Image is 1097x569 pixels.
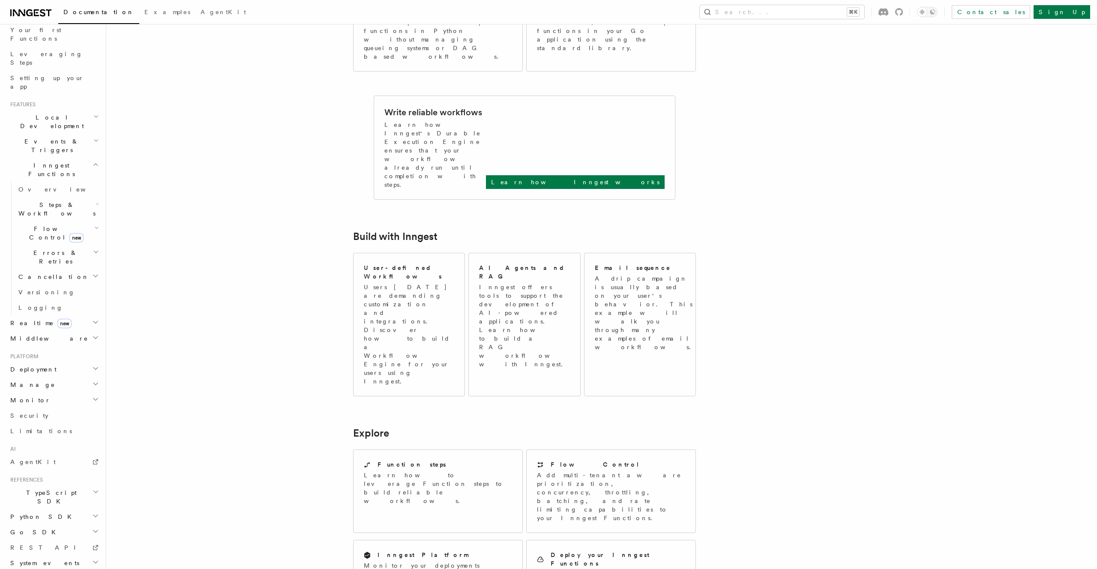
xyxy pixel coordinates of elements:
[18,186,107,193] span: Overview
[1034,5,1090,19] a: Sign Up
[7,365,57,374] span: Deployment
[7,488,93,506] span: TypeScript SDK
[7,22,101,46] a: Your first Functions
[364,471,512,505] p: Learn how to leverage Function steps to build reliable workflows.
[7,396,51,404] span: Monitor
[18,289,75,296] span: Versioning
[7,454,101,470] a: AgentKit
[364,18,512,61] p: Develop reliable step functions in Python without managing queueing systems or DAG based workflows.
[15,201,96,218] span: Steps & Workflows
[15,197,101,221] button: Steps & Workflows
[7,182,101,315] div: Inngest Functions
[10,428,72,434] span: Limitations
[7,161,93,178] span: Inngest Functions
[58,3,139,24] a: Documentation
[595,274,696,351] p: A drip campaign is usually based on your user's behavior. This example will walk you through many...
[384,106,482,118] h2: Write reliable workflows
[7,524,101,540] button: Go SDK
[917,7,938,17] button: Toggle dark mode
[7,101,36,108] span: Features
[952,5,1030,19] a: Contact sales
[7,377,101,392] button: Manage
[7,485,101,509] button: TypeScript SDK
[7,380,55,389] span: Manage
[139,3,195,23] a: Examples
[364,264,454,281] h2: User-defined Workflows
[69,233,84,243] span: new
[7,110,101,134] button: Local Development
[7,331,101,346] button: Middleware
[7,137,93,154] span: Events & Triggers
[144,9,190,15] span: Examples
[537,471,685,522] p: Add multi-tenant aware prioritization, concurrency, throttling, batching, and rate limiting capab...
[10,544,83,551] span: REST API
[7,528,61,536] span: Go SDK
[584,253,696,396] a: Email sequenceA drip campaign is usually based on your user's behavior. This example will walk yo...
[7,113,93,130] span: Local Development
[378,460,446,469] h2: Function steps
[353,427,389,439] a: Explore
[551,551,685,568] h2: Deploy your Inngest Functions
[201,9,246,15] span: AgentKit
[18,304,63,311] span: Logging
[353,449,523,533] a: Function stepsLearn how to leverage Function steps to build reliable workflows.
[7,446,16,452] span: AI
[551,460,640,469] h2: Flow Control
[15,225,94,242] span: Flow Control
[479,264,571,281] h2: AI Agents and RAG
[353,231,438,243] a: Build with Inngest
[595,264,671,272] h2: Email sequence
[847,8,859,16] kbd: ⌘K
[7,353,39,360] span: Platform
[15,182,101,197] a: Overview
[10,27,61,42] span: Your first Functions
[7,408,101,423] a: Security
[491,178,659,186] p: Learn how Inngest works
[7,334,88,343] span: Middleware
[15,269,101,284] button: Cancellation
[700,5,864,19] button: Search...⌘K
[7,70,101,94] a: Setting up your app
[378,551,468,559] h2: Inngest Platform
[526,449,696,533] a: Flow ControlAdd multi-tenant aware prioritization, concurrency, throttling, batching, and rate li...
[63,9,134,15] span: Documentation
[7,512,77,521] span: Python SDK
[15,249,93,266] span: Errors & Retries
[10,75,84,90] span: Setting up your app
[10,458,56,465] span: AgentKit
[7,423,101,439] a: Limitations
[15,284,101,300] a: Versioning
[15,300,101,315] a: Logging
[15,273,89,281] span: Cancellation
[57,319,72,328] span: new
[195,3,251,23] a: AgentKit
[10,412,48,419] span: Security
[7,392,101,408] button: Monitor
[7,540,101,555] a: REST API
[7,362,101,377] button: Deployment
[10,51,83,66] span: Leveraging Steps
[15,245,101,269] button: Errors & Retries
[537,18,685,52] p: Write fast, durable step functions in your Go application using the standard library.
[7,319,72,327] span: Realtime
[7,134,101,158] button: Events & Triggers
[479,283,571,368] p: Inngest offers tools to support the development of AI-powered applications. Learn how to build a ...
[364,283,454,386] p: Users [DATE] are demanding customization and integrations. Discover how to build a Workflow Engin...
[353,253,465,396] a: User-defined WorkflowsUsers [DATE] are demanding customization and integrations. Discover how to ...
[384,120,486,189] p: Learn how Inngest's Durable Execution Engine ensures that your workflow already run until complet...
[7,476,43,483] span: References
[15,221,101,245] button: Flow Controlnew
[468,253,580,396] a: AI Agents and RAGInngest offers tools to support the development of AI-powered applications. Lear...
[7,509,101,524] button: Python SDK
[486,175,665,189] a: Learn how Inngest works
[7,46,101,70] a: Leveraging Steps
[7,158,101,182] button: Inngest Functions
[7,315,101,331] button: Realtimenew
[7,559,79,567] span: System events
